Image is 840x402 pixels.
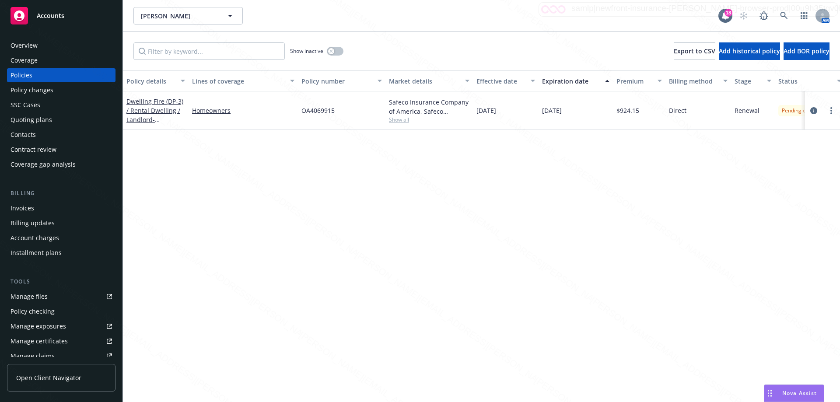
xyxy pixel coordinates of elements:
[126,77,175,86] div: Policy details
[784,47,829,55] span: Add BOR policy
[7,98,115,112] a: SSC Cases
[10,68,32,82] div: Policies
[7,128,115,142] a: Contacts
[795,7,813,24] a: Switch app
[7,290,115,304] a: Manage files
[10,349,55,363] div: Manage claims
[385,70,473,91] button: Market details
[7,319,115,333] a: Manage exposures
[764,385,824,402] button: Nova Assist
[389,98,469,116] div: Safeco Insurance Company of America, Safeco Insurance
[669,77,718,86] div: Billing method
[10,113,52,127] div: Quoting plans
[764,385,775,402] div: Drag to move
[123,70,189,91] button: Policy details
[674,42,715,60] button: Export to CSV
[7,349,115,363] a: Manage claims
[542,77,600,86] div: Expiration date
[473,70,539,91] button: Effective date
[10,143,56,157] div: Contract review
[126,115,182,133] span: - [STREET_ADDRESS]
[808,105,819,116] a: circleInformation
[542,106,562,115] span: [DATE]
[476,106,496,115] span: [DATE]
[10,304,55,318] div: Policy checking
[7,189,115,198] div: Billing
[719,47,780,55] span: Add historical policy
[782,107,832,115] span: Pending cancellation
[389,116,469,123] span: Show all
[126,97,183,133] a: Dwelling Fire (DP-3) / Rental Dwelling / Landlord
[7,231,115,245] a: Account charges
[133,7,243,24] button: [PERSON_NAME]
[616,77,652,86] div: Premium
[10,334,68,348] div: Manage certificates
[10,290,48,304] div: Manage files
[192,106,294,115] a: Homeowners
[476,77,525,86] div: Effective date
[7,304,115,318] a: Policy checking
[724,9,732,17] div: 18
[613,70,665,91] button: Premium
[10,128,36,142] div: Contacts
[616,106,639,115] span: $924.15
[7,53,115,67] a: Coverage
[719,42,780,60] button: Add historical policy
[10,246,62,260] div: Installment plans
[133,42,285,60] input: Filter by keyword...
[290,47,323,55] span: Show inactive
[826,105,836,116] a: more
[10,319,66,333] div: Manage exposures
[7,143,115,157] a: Contract review
[735,7,752,24] a: Start snowing
[778,77,832,86] div: Status
[37,12,64,19] span: Accounts
[301,77,372,86] div: Policy number
[189,70,298,91] button: Lines of coverage
[674,47,715,55] span: Export to CSV
[141,11,217,21] span: [PERSON_NAME]
[16,373,81,382] span: Open Client Navigator
[10,157,76,171] div: Coverage gap analysis
[10,53,38,67] div: Coverage
[10,83,53,97] div: Policy changes
[731,70,775,91] button: Stage
[301,106,335,115] span: OA4069915
[665,70,731,91] button: Billing method
[539,70,613,91] button: Expiration date
[7,83,115,97] a: Policy changes
[7,277,115,286] div: Tools
[10,38,38,52] div: Overview
[755,7,773,24] a: Report a Bug
[735,106,759,115] span: Renewal
[7,334,115,348] a: Manage certificates
[784,42,829,60] button: Add BOR policy
[10,216,55,230] div: Billing updates
[298,70,385,91] button: Policy number
[7,3,115,28] a: Accounts
[7,68,115,82] a: Policies
[782,389,817,397] span: Nova Assist
[10,98,40,112] div: SSC Cases
[7,113,115,127] a: Quoting plans
[7,157,115,171] a: Coverage gap analysis
[389,77,460,86] div: Market details
[7,201,115,215] a: Invoices
[7,246,115,260] a: Installment plans
[10,201,34,215] div: Invoices
[669,106,686,115] span: Direct
[192,77,285,86] div: Lines of coverage
[775,7,793,24] a: Search
[10,231,59,245] div: Account charges
[735,77,762,86] div: Stage
[7,216,115,230] a: Billing updates
[7,38,115,52] a: Overview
